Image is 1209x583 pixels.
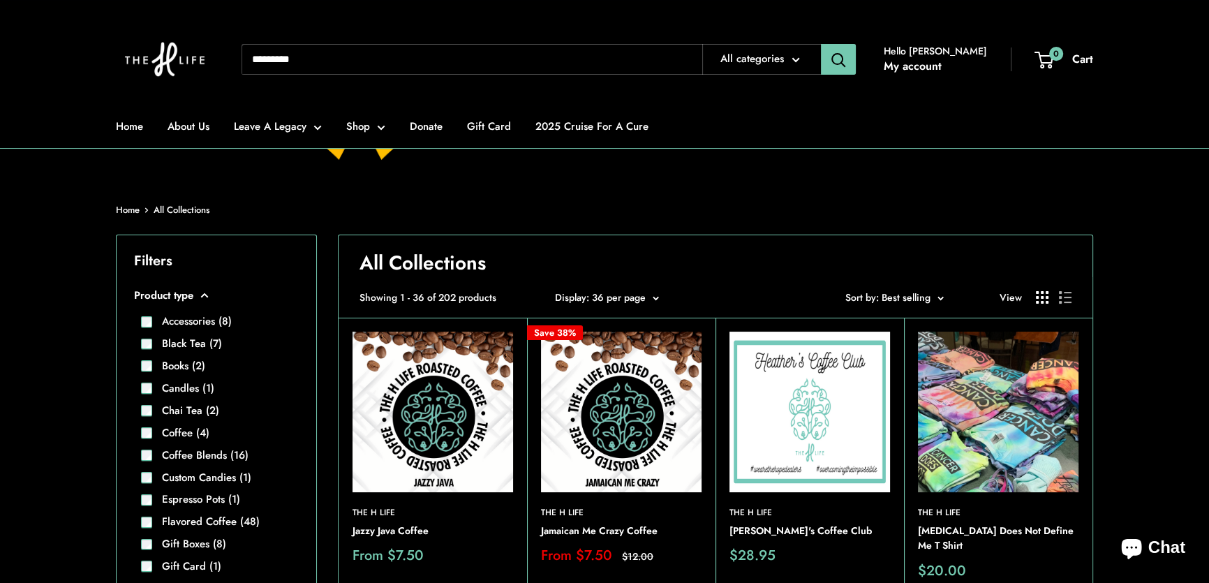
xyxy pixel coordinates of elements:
label: Candles (1) [152,381,214,397]
a: Home [116,203,140,216]
a: All Collections [154,203,210,216]
a: Jamaican Me Crazy Coffee [541,524,702,539]
a: The H Life [353,506,513,519]
a: Jazzy Java Coffee [353,524,513,539]
label: Gift Boxes (8) [152,536,226,552]
label: Black Tea (7) [152,336,222,352]
p: Filters [134,248,299,274]
img: Heather's Coffee Club [729,332,890,492]
span: From $7.50 [541,549,612,563]
a: My account [884,56,942,77]
a: Cancer Does Not Define Me T ShirtCancer Does Not Define Me T Shirt [918,332,1078,492]
img: Jazzy Java Coffee [353,332,513,492]
span: Cart [1072,51,1093,67]
a: The H Life [729,506,890,519]
span: Hello [PERSON_NAME] [884,42,987,60]
a: Leave A Legacy [234,117,322,136]
h1: All Collections [359,249,1071,277]
button: Display products as list [1059,291,1071,304]
span: Display: 36 per page [555,290,646,304]
label: Chai Tea (2) [152,403,219,419]
span: $12.00 [622,552,653,561]
nav: Breadcrumb [116,202,210,219]
button: Display products as grid [1036,291,1048,304]
img: The H Life [116,14,214,105]
label: Espresso Pots (1) [152,492,240,508]
a: 0 Cart [1036,49,1093,70]
a: [MEDICAL_DATA] Does Not Define Me T Shirt [918,524,1078,554]
button: Sort by: Best selling [845,288,944,307]
span: Sort by: Best selling [845,290,930,304]
label: Coffee Blends (16) [152,448,249,464]
a: About Us [168,117,209,136]
a: Donate [410,117,443,136]
a: Home [116,117,143,136]
label: Gift Card (1) [152,559,221,575]
a: 2025 Cruise For A Cure [535,117,648,136]
label: Custom Candies (1) [152,470,251,486]
span: $28.95 [729,549,776,563]
a: Gift Card [467,117,511,136]
span: Showing 1 - 36 of 202 products [359,288,496,307]
img: Cancer Does Not Define Me T Shirt [918,332,1078,492]
a: The H Life [541,506,702,519]
label: Accessories (8) [152,313,232,330]
a: [PERSON_NAME]'s Coffee Club [729,524,890,539]
span: 0 [1049,46,1063,60]
img: Jamaican Me Crazy Coffee [541,332,702,492]
button: Search [821,44,856,75]
input: Search... [242,44,702,75]
inbox-online-store-chat: Shopify online store chat [1108,526,1198,572]
span: View [1000,288,1022,307]
span: $20.00 [918,564,966,578]
button: Product type [134,286,299,305]
button: Display: 36 per page [555,288,659,307]
label: Books (2) [152,358,205,374]
a: Jamaican Me Crazy CoffeeJamaican Me Crazy Coffee [541,332,702,492]
span: From $7.50 [353,549,424,563]
a: Shop [346,117,385,136]
label: Flavored Coffee (48) [152,514,260,530]
span: Save 38% [527,325,583,340]
a: The H Life [918,506,1078,519]
label: Coffee (4) [152,425,209,441]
